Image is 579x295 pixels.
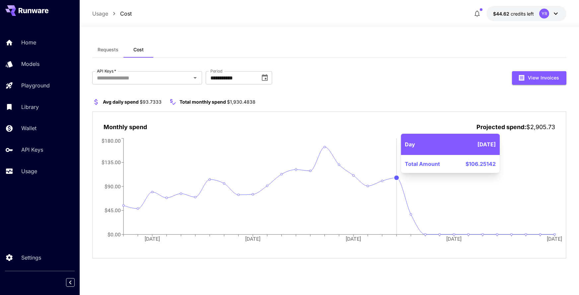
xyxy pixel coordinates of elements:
nav: breadcrumb [92,10,132,18]
span: Cost [133,47,144,53]
div: Collapse sidebar [71,276,80,288]
span: $44.62 [493,11,511,17]
tspan: [DATE] [145,236,160,242]
span: Avg daily spend [103,99,139,105]
p: Settings [21,254,41,262]
a: Cost [120,10,132,18]
span: $2,905.73 [526,123,555,130]
span: $93.7333 [140,99,162,105]
p: Usage [21,167,37,175]
button: Choose date, selected date is Aug 1, 2025 [258,71,271,84]
tspan: $45.00 [105,207,121,214]
label: API Keys [97,68,116,74]
p: Home [21,38,36,46]
button: $44.61687YR [486,6,566,21]
span: Projected spend: [476,123,526,130]
div: $44.61687 [493,10,534,17]
p: Library [21,103,39,111]
span: Total monthly spend [180,99,226,105]
label: Period [210,68,223,74]
tspan: [DATE] [245,236,260,242]
tspan: $135.00 [102,159,121,166]
a: Usage [92,10,108,18]
div: YR [539,9,549,19]
tspan: [DATE] [447,236,462,242]
tspan: [DATE] [346,236,361,242]
p: Monthly spend [104,123,147,131]
a: View Invoices [512,74,566,80]
span: $1,930.4838 [227,99,255,105]
p: Models [21,60,39,68]
tspan: $0.00 [108,231,121,238]
span: Requests [98,47,118,53]
p: Wallet [21,124,36,132]
tspan: $90.00 [105,183,121,189]
tspan: [DATE] [547,236,563,242]
p: Playground [21,81,50,89]
button: Open [190,73,200,82]
button: Collapse sidebar [66,278,75,287]
button: View Invoices [512,71,566,85]
div: Виджет чата [546,263,579,295]
tspan: $180.00 [102,137,121,144]
span: credits left [511,11,534,17]
p: API Keys [21,146,43,154]
iframe: Chat Widget [546,263,579,295]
